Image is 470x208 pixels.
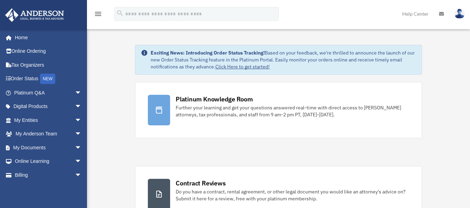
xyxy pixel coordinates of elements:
[116,9,124,17] i: search
[5,113,92,127] a: My Entitiesarrow_drop_down
[454,9,465,19] img: User Pic
[5,182,92,196] a: Events Calendar
[75,155,89,169] span: arrow_drop_down
[94,12,102,18] a: menu
[5,58,92,72] a: Tax Organizers
[215,64,270,70] a: Click Here to get started!
[5,72,92,86] a: Order StatusNEW
[3,8,66,22] img: Anderson Advisors Platinum Portal
[5,44,92,58] a: Online Ordering
[5,86,92,100] a: Platinum Q&Aarrow_drop_down
[75,168,89,182] span: arrow_drop_down
[176,188,409,202] div: Do you have a contract, rental agreement, or other legal document you would like an attorney's ad...
[176,104,409,118] div: Further your learning and get your questions answered real-time with direct access to [PERSON_NAM...
[151,49,416,70] div: Based on your feedback, we're thrilled to announce the launch of our new Order Status Tracking fe...
[176,95,253,103] div: Platinum Knowledge Room
[176,179,225,188] div: Contract Reviews
[75,113,89,127] span: arrow_drop_down
[94,10,102,18] i: menu
[40,74,55,84] div: NEW
[135,82,422,138] a: Platinum Knowledge Room Further your learning and get your questions answered real-time with dire...
[5,31,89,44] a: Home
[75,86,89,100] span: arrow_drop_down
[5,155,92,168] a: Online Learningarrow_drop_down
[5,100,92,114] a: Digital Productsarrow_drop_down
[5,127,92,141] a: My Anderson Teamarrow_drop_down
[75,141,89,155] span: arrow_drop_down
[75,100,89,114] span: arrow_drop_down
[5,141,92,155] a: My Documentsarrow_drop_down
[151,50,265,56] strong: Exciting News: Introducing Order Status Tracking!
[5,168,92,182] a: Billingarrow_drop_down
[75,127,89,141] span: arrow_drop_down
